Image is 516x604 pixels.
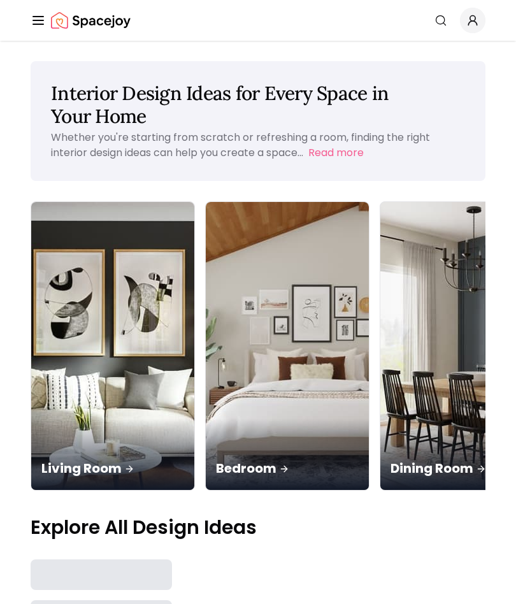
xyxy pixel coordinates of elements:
[51,82,465,127] h1: Interior Design Ideas for Every Space in Your Home
[51,8,131,33] a: Spacejoy
[216,459,359,477] p: Bedroom
[41,459,184,477] p: Living Room
[308,145,364,161] button: Read more
[206,202,369,490] img: Bedroom
[205,201,369,491] a: BedroomBedroom
[51,8,131,33] img: Spacejoy Logo
[31,201,195,491] a: Living RoomLiving Room
[51,130,430,160] p: Whether you're starting from scratch or refreshing a room, finding the right interior design idea...
[31,516,485,539] p: Explore All Design Ideas
[31,202,194,490] img: Living Room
